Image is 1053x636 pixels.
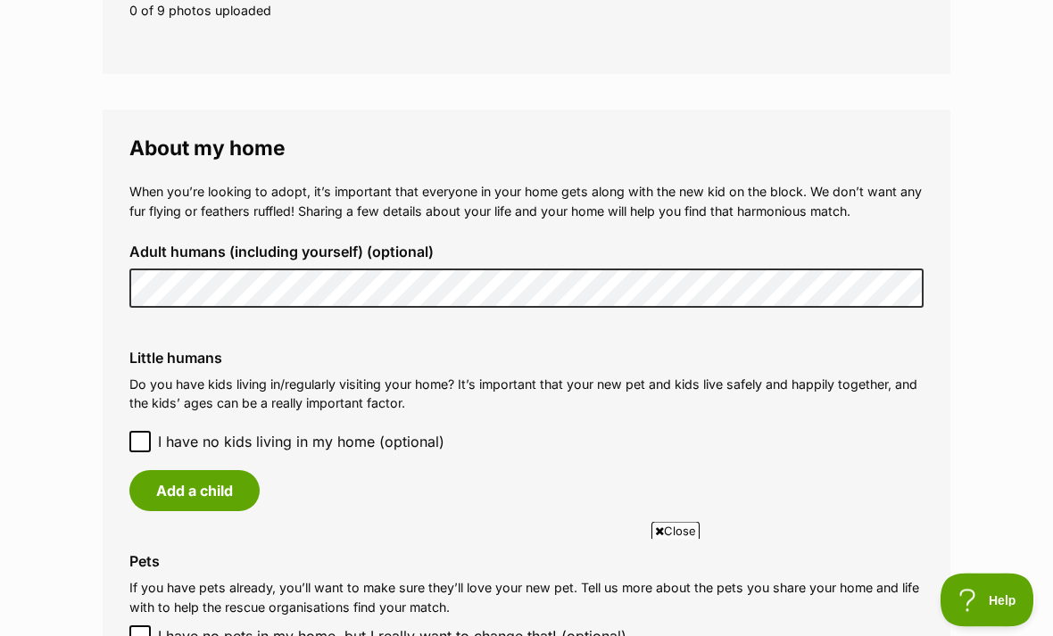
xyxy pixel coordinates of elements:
label: Adult humans (including yourself) (optional) [129,244,924,260]
iframe: Advertisement [94,547,959,627]
button: Add a child [129,471,260,512]
span: Close [651,522,700,540]
legend: About my home [129,137,924,161]
p: When you’re looking to adopt, it’s important that everyone in your home gets along with the new k... [129,183,924,221]
label: Little humans [129,351,924,367]
p: 0 of 9 photos uploaded [129,2,924,21]
p: Do you have kids living in/regularly visiting your home? It’s important that your new pet and kid... [129,376,924,414]
iframe: Help Scout Beacon - Open [941,574,1035,627]
span: I have no kids living in my home (optional) [158,432,444,453]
